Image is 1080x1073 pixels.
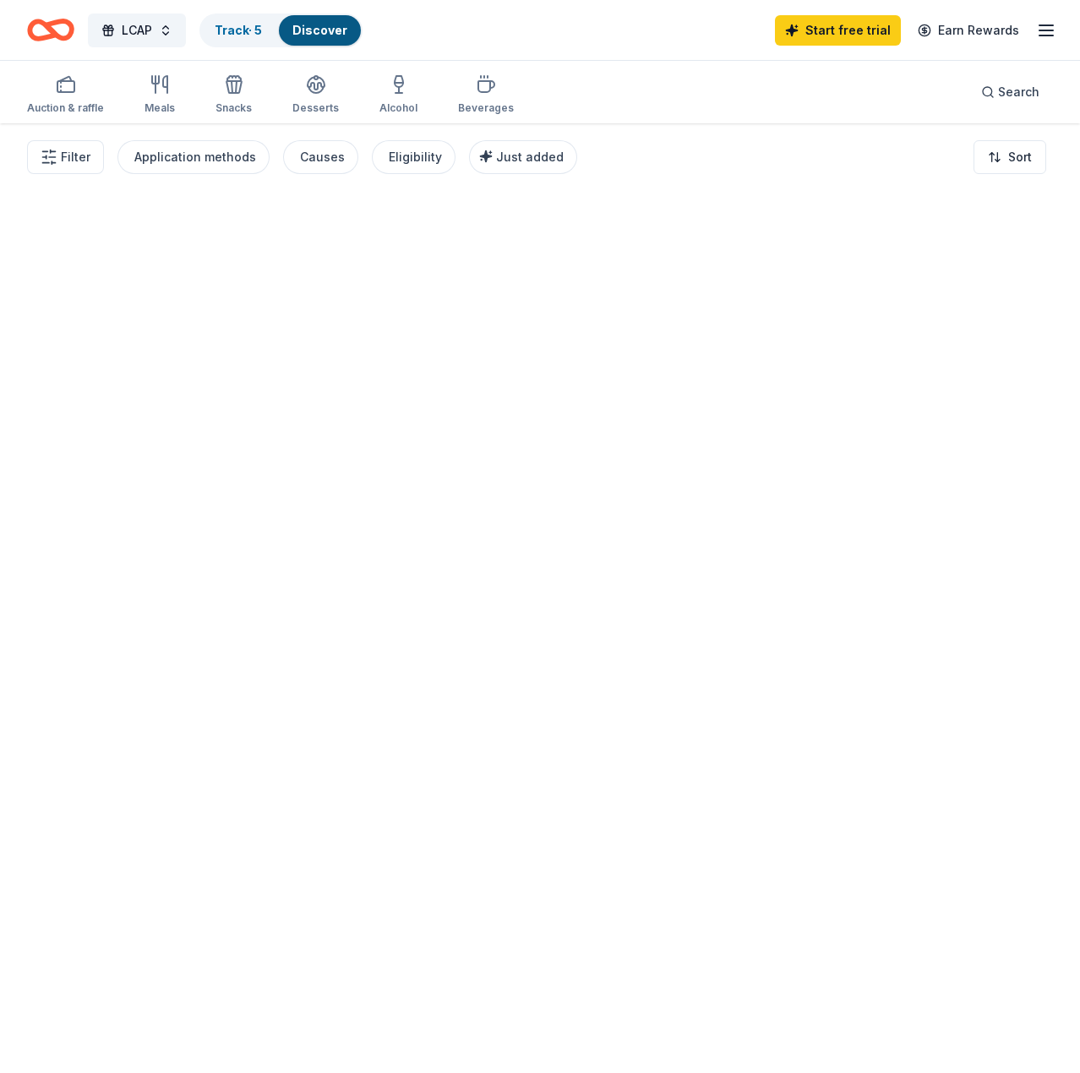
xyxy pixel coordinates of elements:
button: Filter [27,140,104,174]
button: Beverages [458,68,514,123]
button: Meals [145,68,175,123]
button: Search [968,75,1053,109]
a: Discover [292,23,347,37]
button: Eligibility [372,140,455,174]
button: Causes [283,140,358,174]
div: Application methods [134,147,256,167]
div: Snacks [215,101,252,115]
button: Application methods [117,140,270,174]
button: Auction & raffle [27,68,104,123]
button: Just added [469,140,577,174]
button: Sort [974,140,1046,174]
span: Just added [496,150,564,164]
a: Earn Rewards [908,15,1029,46]
div: Causes [300,147,345,167]
div: Alcohol [379,101,417,115]
div: Auction & raffle [27,101,104,115]
div: Beverages [458,101,514,115]
button: Snacks [215,68,252,123]
button: LCAP [88,14,186,47]
span: LCAP [122,20,152,41]
button: Alcohol [379,68,417,123]
a: Track· 5 [215,23,262,37]
a: Home [27,10,74,50]
span: Sort [1008,147,1032,167]
div: Meals [145,101,175,115]
span: Search [998,82,1039,102]
a: Start free trial [775,15,901,46]
div: Eligibility [389,147,442,167]
span: Filter [61,147,90,167]
div: Desserts [292,101,339,115]
button: Desserts [292,68,339,123]
button: Track· 5Discover [199,14,363,47]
